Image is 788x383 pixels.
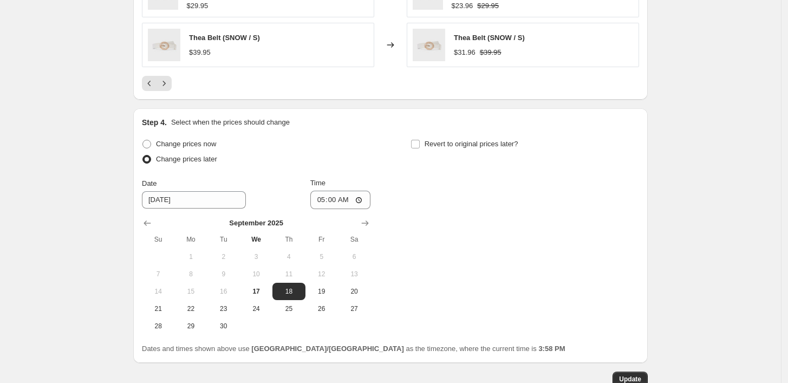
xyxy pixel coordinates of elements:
[174,248,207,265] button: Monday September 1 2025
[179,252,203,261] span: 1
[305,231,338,248] th: Friday
[207,265,240,283] button: Tuesday September 9 2025
[338,300,370,317] button: Saturday September 27 2025
[174,265,207,283] button: Monday September 8 2025
[310,304,334,313] span: 26
[425,140,518,148] span: Revert to original prices later?
[452,1,473,11] div: $23.96
[454,34,525,42] span: Thea Belt (SNOW / S)
[146,304,170,313] span: 21
[277,304,301,313] span: 25
[310,287,334,296] span: 19
[338,231,370,248] th: Saturday
[142,317,174,335] button: Sunday September 28 2025
[277,270,301,278] span: 11
[179,304,203,313] span: 22
[310,270,334,278] span: 12
[179,322,203,330] span: 29
[244,270,268,278] span: 10
[277,287,301,296] span: 18
[156,140,216,148] span: Change prices now
[142,76,157,91] button: Previous
[305,265,338,283] button: Friday September 12 2025
[240,300,272,317] button: Wednesday September 24 2025
[146,270,170,278] span: 7
[142,345,565,353] span: Dates and times shown above use as the timezone, where the current time is
[240,265,272,283] button: Wednesday September 10 2025
[207,248,240,265] button: Tuesday September 2 2025
[305,300,338,317] button: Friday September 26 2025
[277,252,301,261] span: 4
[187,1,209,11] div: $29.95
[240,231,272,248] th: Wednesday
[174,283,207,300] button: Monday September 15 2025
[142,117,167,128] h2: Step 4.
[212,270,236,278] span: 9
[174,300,207,317] button: Monday September 22 2025
[146,322,170,330] span: 28
[357,216,373,231] button: Show next month, October 2025
[272,300,305,317] button: Thursday September 25 2025
[179,270,203,278] span: 8
[342,270,366,278] span: 13
[272,265,305,283] button: Thursday September 11 2025
[140,216,155,231] button: Show previous month, August 2025
[310,179,325,187] span: Time
[207,283,240,300] button: Tuesday September 16 2025
[454,47,476,58] div: $31.96
[251,345,403,353] b: [GEOGRAPHIC_DATA]/[GEOGRAPHIC_DATA]
[189,34,260,42] span: Thea Belt (SNOW / S)
[342,287,366,296] span: 20
[142,179,157,187] span: Date
[240,283,272,300] button: Today Wednesday September 17 2025
[212,322,236,330] span: 30
[212,235,236,244] span: Tu
[477,1,499,11] strike: $29.95
[142,231,174,248] th: Sunday
[272,248,305,265] button: Thursday September 4 2025
[142,191,246,209] input: 9/17/2025
[174,317,207,335] button: Monday September 29 2025
[338,265,370,283] button: Saturday September 13 2025
[207,317,240,335] button: Tuesday September 30 2025
[244,235,268,244] span: We
[305,283,338,300] button: Friday September 19 2025
[244,252,268,261] span: 3
[179,235,203,244] span: Mo
[146,235,170,244] span: Su
[272,283,305,300] button: Thursday September 18 2025
[179,287,203,296] span: 15
[146,287,170,296] span: 14
[272,231,305,248] th: Thursday
[342,235,366,244] span: Sa
[538,345,565,353] b: 3:58 PM
[142,283,174,300] button: Sunday September 14 2025
[174,231,207,248] th: Monday
[338,248,370,265] button: Saturday September 6 2025
[207,300,240,317] button: Tuesday September 23 2025
[310,191,371,209] input: 12:00
[240,248,272,265] button: Wednesday September 3 2025
[142,76,172,91] nav: Pagination
[310,235,334,244] span: Fr
[207,231,240,248] th: Tuesday
[305,248,338,265] button: Friday September 5 2025
[244,287,268,296] span: 17
[244,304,268,313] span: 24
[142,265,174,283] button: Sunday September 7 2025
[413,29,445,61] img: RE24ACC011_REWHT029_01_80x.jpg
[342,252,366,261] span: 6
[189,47,211,58] div: $39.95
[212,287,236,296] span: 16
[277,235,301,244] span: Th
[157,76,172,91] button: Next
[156,155,217,163] span: Change prices later
[142,300,174,317] button: Sunday September 21 2025
[171,117,290,128] p: Select when the prices should change
[212,252,236,261] span: 2
[480,47,502,58] strike: $39.95
[342,304,366,313] span: 27
[148,29,180,61] img: RE24ACC011_REWHT029_01_80x.jpg
[338,283,370,300] button: Saturday September 20 2025
[310,252,334,261] span: 5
